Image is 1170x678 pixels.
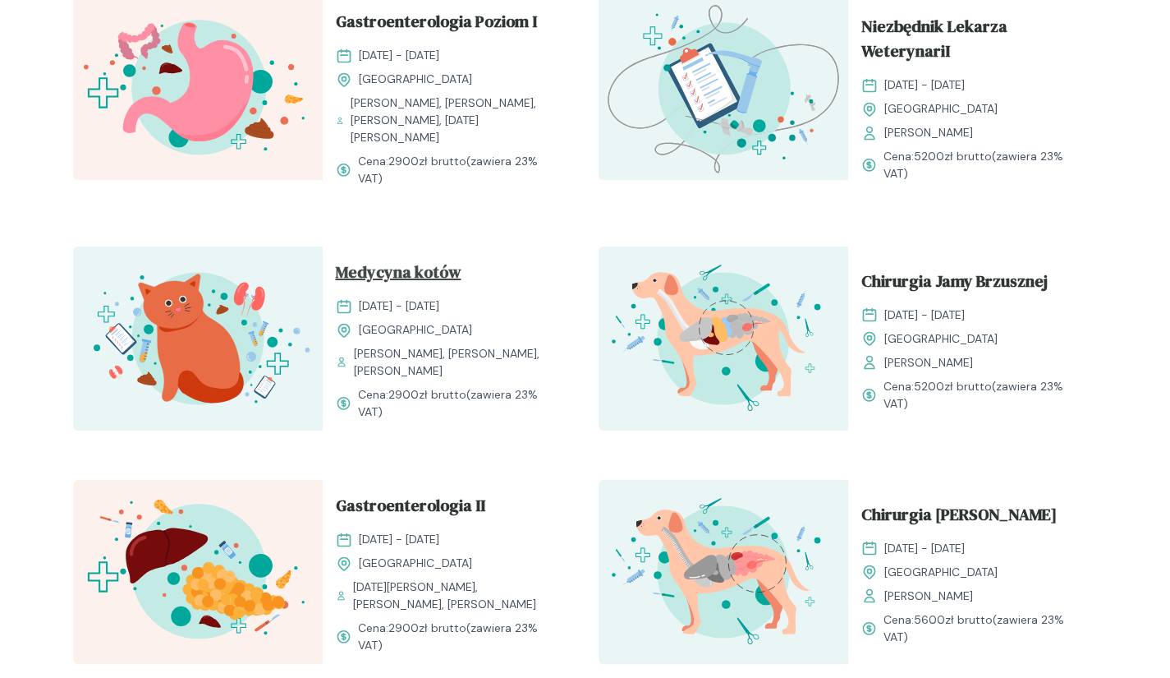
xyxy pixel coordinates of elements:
span: Cena: (zawiera 23% VAT) [358,153,559,187]
span: [GEOGRAPHIC_DATA] [359,555,472,572]
span: [GEOGRAPHIC_DATA] [884,564,998,581]
a: Chirurgia Jamy Brzusznej [861,269,1085,300]
span: Cena: (zawiera 23% VAT) [883,611,1085,646]
span: [GEOGRAPHIC_DATA] [359,71,472,88]
span: Cena: (zawiera 23% VAT) [883,378,1085,413]
span: Gastroenterologia Poziom I [336,9,537,40]
span: 2900 zł brutto [388,387,466,402]
span: [GEOGRAPHIC_DATA] [884,100,998,118]
span: [DATE] - [DATE] [359,297,439,315]
span: [PERSON_NAME], [PERSON_NAME], [PERSON_NAME] [354,345,558,380]
span: [DATE] - [DATE] [884,540,965,557]
span: [PERSON_NAME], [PERSON_NAME], [PERSON_NAME], [DATE][PERSON_NAME] [351,95,559,146]
span: 5600 zł brutto [914,612,993,627]
span: Cena: (zawiera 23% VAT) [883,148,1085,182]
span: [DATE] - [DATE] [359,47,439,64]
a: Medycyna kotów [336,260,559,291]
span: [DATE][PERSON_NAME], [PERSON_NAME], [PERSON_NAME] [353,579,559,613]
img: ZpbG-x5LeNNTxNnM_ChiruTy%C5%82o_T.svg [599,480,848,664]
span: [GEOGRAPHIC_DATA] [884,330,998,348]
a: Gastroenterologia II [336,493,559,524]
span: [PERSON_NAME] [884,588,973,605]
img: aHfQZEMqNJQqH-e8_MedKot_T.svg [73,247,323,431]
img: ZxkxEIF3NbkBX8eR_GastroII_T.svg [73,480,323,664]
span: Cena: (zawiera 23% VAT) [358,620,559,654]
span: [DATE] - [DATE] [359,531,439,548]
span: [PERSON_NAME] [884,354,973,371]
span: 2900 zł brutto [388,154,466,168]
span: Chirurgia Jamy Brzusznej [861,269,1048,300]
span: [PERSON_NAME] [884,124,973,141]
span: [DATE] - [DATE] [884,76,965,94]
span: Medycyna kotów [336,260,461,291]
span: Gastroenterologia II [336,493,485,524]
span: [DATE] - [DATE] [884,307,965,324]
span: 5200 zł brutto [914,149,992,164]
a: Chirurgia [PERSON_NAME] [861,502,1085,533]
span: [GEOGRAPHIC_DATA] [359,321,472,339]
span: 5200 zł brutto [914,379,992,394]
a: Niezbędnik Lekarza WeterynariI [861,14,1085,70]
span: 2900 zł brutto [388,620,466,635]
a: Gastroenterologia Poziom I [336,9,559,40]
span: Cena: (zawiera 23% VAT) [358,386,559,421]
img: aHfRokMqNJQqH-fc_ChiruJB_T.svg [599,247,848,431]
span: Chirurgia [PERSON_NAME] [861,502,1057,533]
